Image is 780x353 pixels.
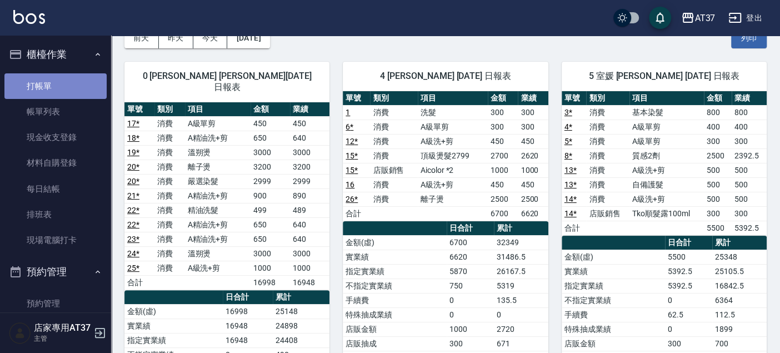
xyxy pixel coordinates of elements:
td: 消費 [370,177,417,192]
td: 消費 [370,192,417,206]
td: 6620 [447,250,494,264]
td: 900 [251,188,290,203]
button: save [649,7,671,29]
td: 合計 [343,206,370,221]
td: 300 [665,336,712,351]
a: 1 [346,108,350,117]
td: 0 [665,322,712,336]
td: 消費 [154,160,184,174]
td: 300 [488,120,518,134]
td: A級洗+剪 [185,261,251,275]
td: 手續費 [562,307,665,322]
td: 金額(虛) [124,304,223,319]
td: 1000 [447,322,494,336]
a: 排班表 [4,202,107,227]
th: 項目 [629,91,704,106]
table: a dense table [124,102,329,290]
td: 精油洗髮 [185,203,251,217]
td: 500 [704,192,731,206]
td: 300 [704,134,731,148]
table: a dense table [343,91,548,221]
td: 16998 [223,304,273,319]
td: 消費 [154,232,184,246]
td: 消費 [154,145,184,160]
a: 16 [346,180,354,189]
td: 消費 [154,188,184,203]
td: 800 [704,105,731,120]
td: 1000 [518,163,548,177]
th: 項目 [185,102,251,117]
td: 1000 [251,261,290,275]
td: A級洗+剪 [629,163,704,177]
td: 0 [665,293,712,307]
td: 5500 [665,250,712,264]
button: 櫃檯作業 [4,40,107,69]
th: 單號 [343,91,370,106]
td: 750 [447,279,494,293]
td: 消費 [586,163,629,177]
td: 基本染髮 [629,105,704,120]
a: 預約管理 [4,291,107,316]
td: A級洗+剪 [418,134,488,148]
th: 累計 [494,221,548,236]
td: 300 [447,336,494,351]
td: 450 [251,116,290,131]
td: 800 [732,105,767,120]
th: 項目 [418,91,488,106]
td: 450 [518,134,548,148]
a: 現場電腦打卡 [4,227,107,253]
td: 489 [290,203,329,217]
th: 類別 [370,91,417,106]
a: 每日結帳 [4,176,107,202]
p: 主管 [34,334,91,344]
th: 單號 [124,102,154,117]
td: 不指定實業績 [343,279,446,293]
td: 特殊抽成業績 [562,322,665,336]
td: 實業績 [562,264,665,279]
td: 離子燙 [185,160,251,174]
td: 5870 [447,264,494,279]
td: A精油洗+剪 [185,131,251,145]
a: 現金收支登錄 [4,125,107,150]
td: 店販金額 [562,336,665,351]
th: 累計 [273,290,329,305]
td: 指定實業績 [124,333,223,347]
th: 類別 [586,91,629,106]
td: 5319 [494,279,548,293]
td: 24408 [273,333,329,347]
td: 店販銷售 [586,206,629,221]
td: 3200 [290,160,329,174]
td: 400 [704,120,731,134]
td: 5392.5 [665,279,712,293]
td: 16842.5 [712,279,767,293]
td: 6700 [488,206,518,221]
td: A精油洗+剪 [185,232,251,246]
table: a dense table [562,91,767,236]
td: 消費 [586,120,629,134]
td: 指定實業績 [562,279,665,293]
td: 合計 [124,275,154,290]
td: 112.5 [712,307,767,322]
td: 890 [290,188,329,203]
td: A級洗+剪 [418,177,488,192]
td: 不指定實業績 [562,293,665,307]
img: Logo [13,10,45,24]
td: 質感2劑 [629,148,704,163]
button: AT37 [677,7,719,29]
td: 消費 [586,148,629,163]
td: 650 [251,232,290,246]
td: 指定實業績 [343,264,446,279]
div: AT37 [694,11,715,25]
td: 消費 [370,105,417,120]
td: 2500 [704,148,731,163]
img: Person [9,322,31,344]
td: 消費 [154,131,184,145]
td: 650 [251,217,290,232]
button: 登出 [724,8,767,28]
a: 打帳單 [4,73,107,99]
td: 6620 [518,206,548,221]
td: 16948 [223,319,273,333]
th: 金額 [488,91,518,106]
td: 溫朔燙 [185,145,251,160]
h5: 店家專用AT37 [34,322,91,334]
